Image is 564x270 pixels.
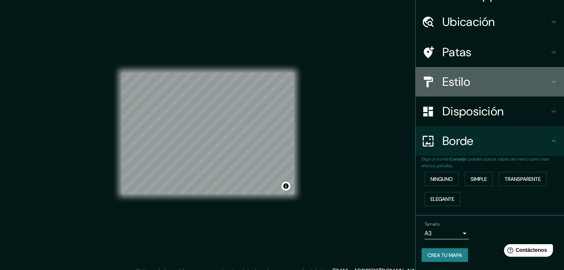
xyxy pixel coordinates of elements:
[425,172,459,186] button: Ninguno
[422,156,549,169] font: : puedes opacar capas del marco para crear efectos geniales.
[425,221,440,227] font: Tamaño
[425,192,460,206] button: Elegante
[442,44,472,60] font: Patas
[416,126,564,156] div: Borde
[428,252,462,259] font: Crea tu mapa
[442,74,470,90] font: Estilo
[425,227,469,239] div: A3
[122,72,294,194] canvas: Mapa
[425,229,432,237] font: A3
[416,97,564,126] div: Disposición
[431,196,454,202] font: Elegante
[416,37,564,67] div: Patas
[431,176,453,182] font: Ninguno
[442,104,504,119] font: Disposición
[422,156,449,162] font: Elige un borde.
[471,176,487,182] font: Simple
[498,241,556,262] iframe: Lanzador de widgets de ayuda
[505,176,541,182] font: Transparente
[422,248,468,262] button: Crea tu mapa
[442,133,474,149] font: Borde
[442,14,495,30] font: Ubicación
[281,182,290,190] button: Activar o desactivar atribución
[416,67,564,97] div: Estilo
[465,172,493,186] button: Simple
[416,7,564,37] div: Ubicación
[499,172,547,186] button: Transparente
[449,156,466,162] font: Consejo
